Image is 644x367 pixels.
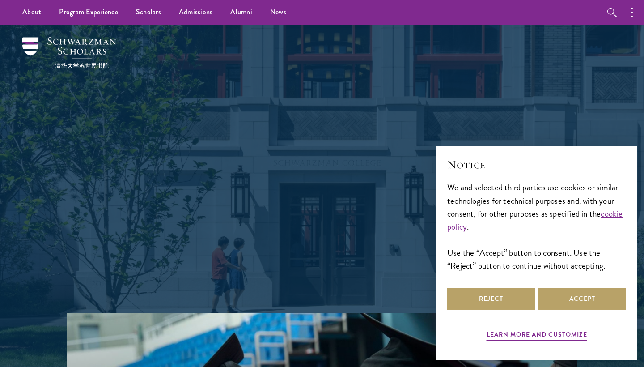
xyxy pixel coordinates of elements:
[447,207,623,233] a: cookie policy
[447,157,626,172] h2: Notice
[447,181,626,272] div: We and selected third parties use cookies or similar technologies for technical purposes and, wit...
[22,37,116,68] img: Schwarzman Scholars
[447,288,535,310] button: Reject
[487,329,587,343] button: Learn more and customize
[538,288,626,310] button: Accept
